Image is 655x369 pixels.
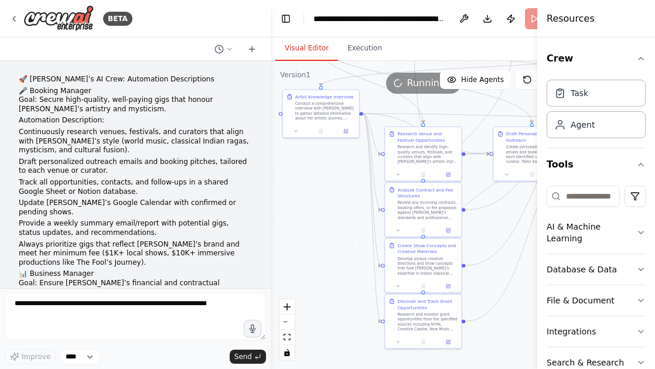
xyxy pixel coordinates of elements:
[506,145,567,165] div: Create personalized outreach emails and booking pitches for each identified venue or curator. Tai...
[19,95,252,114] p: Goal: Secure high-quality, well-paying gigs that honour [PERSON_NAME]’s artistry and mysticism.
[363,111,381,213] g: Edge from 8b56d36f-64cc-41ec-8fd9-930e3a2db5fe to f9a2dcb5-0e75-437c-836c-65f2078dea0a
[547,148,646,181] button: Tools
[384,294,462,349] div: Discover and Track Grant OpportunitiesResearch and monitor grant opportunities from the specified...
[506,131,567,143] div: Draft Personalized Booking Outreach
[571,119,595,131] div: Agent
[438,338,459,346] button: Open in side panel
[243,42,261,56] button: Start a new chat
[338,36,391,61] button: Execution
[278,11,294,27] button: Hide left sidebar
[279,345,295,360] button: toggle interactivity
[313,13,445,25] nav: breadcrumb
[438,282,459,290] button: Open in side panel
[279,299,295,315] button: zoom in
[19,279,252,297] p: Goal: Ensure [PERSON_NAME]’s financial and contractual stability, protecting her value as an artist.
[295,94,354,100] div: Artist Knowledge Interview
[420,40,516,235] g: Edge from 15924fe2-d5cc-4d75-b5dc-b636738e3b8a to fe700609-358a-46ff-9b85-ddb1c58bc624
[410,171,436,179] button: No output available
[493,127,570,182] div: Draft Personalized Booking OutreachCreate personalized outreach emails and booking pitches for ea...
[571,87,588,99] div: Task
[440,70,511,89] button: Hide Agents
[363,111,381,324] g: Edge from 8b56d36f-64cc-41ec-8fd9-930e3a2db5fe to 1d9e3bd1-e306-489b-889a-b845a60e77b3
[547,285,646,316] button: File & Document
[19,240,252,268] p: Always prioritize gigs that reflect [PERSON_NAME]’s brand and meet her minimum fee ($1K+ local sh...
[397,312,458,332] div: Research and monitor grant opportunities from the specified sources including NYFA, Creative Capi...
[210,42,238,56] button: Switch to previous chat
[397,256,458,276] div: Develop unique creative directions and show concepts that fuse [PERSON_NAME]'s expertise in India...
[518,171,545,179] button: No output available
[275,36,338,61] button: Visual Editor
[295,101,356,121] div: Conduct a comprehensive interview with [PERSON_NAME] to gather detailed information about her art...
[19,87,252,96] li: 🎤 Booking Manager
[19,178,252,196] p: Track all opportunities, contacts, and follow-ups in a shared Google Sheet or Notion database.
[234,352,252,361] span: Send
[397,200,458,220] div: Review any incoming contracts, booking offers, or fee proposals against [PERSON_NAME]'s standards...
[410,338,436,346] button: No output available
[465,114,601,324] g: Edge from 1d9e3bd1-e306-489b-889a-b845a60e77b3 to 3c2cb75a-f833-4c8b-b1fc-f2aede8c03b8
[308,128,334,135] button: No output available
[23,5,94,32] img: Logo
[438,227,459,234] button: Open in side panel
[461,75,504,84] span: Hide Agents
[384,238,462,293] div: Create Show Concepts and Creative MaterialsDevelop unique creative directions and show concepts t...
[397,298,458,310] div: Discover and Track Grant Opportunities
[280,70,311,80] div: Version 1
[282,89,360,138] div: Artist Knowledge InterviewConduct a comprehensive interview with [PERSON_NAME] to gather detailed...
[19,75,252,84] p: 🚀 [PERSON_NAME]’s AI Crew: Automation Descriptions
[438,171,459,179] button: Open in side panel
[19,128,252,155] p: Continuously research venues, festivals, and curators that align with [PERSON_NAME]’s style (worl...
[465,151,489,157] g: Edge from 25a35364-85d4-4ade-9f47-7ef8f70a994f to 1c7d6ab5-8a34-48de-b8d9-b6e704290c5f
[19,116,252,125] p: Automation Description:
[547,42,646,75] button: Crew
[547,12,595,26] h4: Resources
[384,182,462,237] div: Analyze Contract and Fee StructuresReview any incoming contracts, booking offers, or fee proposal...
[230,350,266,364] button: Send
[465,114,601,269] g: Edge from fe700609-358a-46ff-9b85-ddb1c58bc624 to 3c2cb75a-f833-4c8b-b1fc-f2aede8c03b8
[407,76,455,90] span: Running...
[547,75,646,148] div: Crew
[384,127,462,182] div: Research Venue and Festival OpportunitiesResearch and identify high-quality venues, festivals, an...
[411,40,426,179] g: Edge from a684d29f-eff8-4f70-b315-b60017af490c to f9a2dcb5-0e75-437c-836c-65f2078dea0a
[410,227,436,234] button: No output available
[279,315,295,330] button: zoom out
[279,299,295,360] div: React Flow controls
[19,199,252,217] p: Update [PERSON_NAME]’s Google Calendar with confirmed or pending shows.
[19,158,252,176] p: Draft personalized outreach emails and booking pitches, tailored to each venue or curator.
[397,187,458,199] div: Analyze Contract and Fee Structures
[547,254,646,285] button: Database & Data
[547,211,646,254] button: AI & Machine Learning
[22,352,50,361] span: Improve
[410,282,436,290] button: No output available
[397,145,458,165] div: Research and identify high-quality venues, festivals, and curators that align with [PERSON_NAME]'...
[103,12,132,26] div: BETA
[335,128,356,135] button: Open in side panel
[363,111,601,120] g: Edge from 8b56d36f-64cc-41ec-8fd9-930e3a2db5fe to 3c2cb75a-f833-4c8b-b1fc-f2aede8c03b8
[312,40,427,124] g: Edge from 55171cee-e7e5-4947-a38c-df495d0258c5 to 25a35364-85d4-4ade-9f47-7ef8f70a994f
[547,316,646,347] button: Integrations
[465,114,601,213] g: Edge from f9a2dcb5-0e75-437c-836c-65f2078dea0a to 3c2cb75a-f833-4c8b-b1fc-f2aede8c03b8
[19,219,252,237] p: Provide a weekly summary email/report with potential gigs, status updates, and recommendations.
[5,349,56,364] button: Improve
[397,242,458,255] div: Create Show Concepts and Creative Materials
[279,330,295,345] button: fit view
[19,269,252,279] li: 📊 Business Manager
[465,114,601,157] g: Edge from 25a35364-85d4-4ade-9f47-7ef8f70a994f to 3c2cb75a-f833-4c8b-b1fc-f2aede8c03b8
[397,131,458,143] div: Research Venue and Festival Opportunities
[244,320,261,337] button: Click to speak your automation idea
[363,111,381,157] g: Edge from 8b56d36f-64cc-41ec-8fd9-930e3a2db5fe to 25a35364-85d4-4ade-9f47-7ef8f70a994f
